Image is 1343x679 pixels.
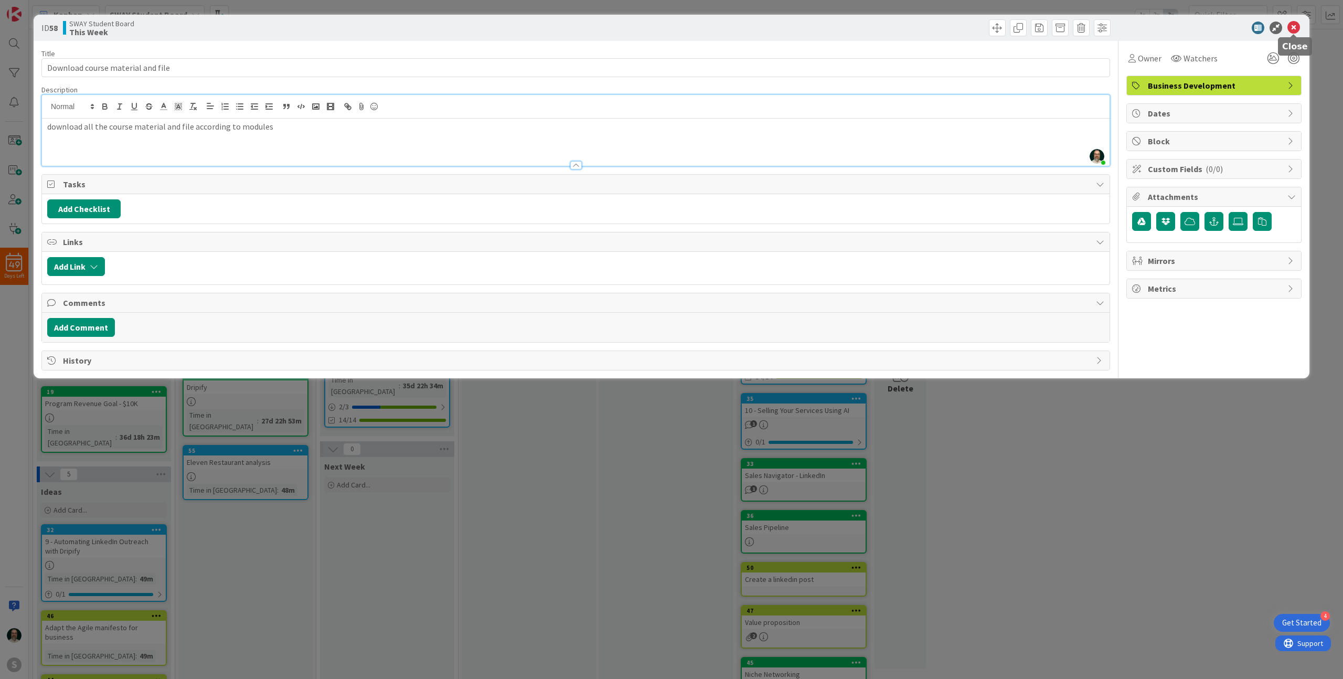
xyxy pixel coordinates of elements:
button: Add Comment [47,318,115,337]
span: Mirrors [1148,254,1282,267]
span: ID [41,22,58,34]
span: Business Development [1148,79,1282,92]
span: Links [63,236,1091,248]
span: Metrics [1148,282,1282,295]
div: Open Get Started checklist, remaining modules: 4 [1274,614,1330,632]
p: download all the course material and file according to modules [47,121,1104,133]
span: Description [41,85,78,94]
img: lnHWbgg1Ejk0LXEbgxa5puaEDdKwcAZd.png [1090,149,1104,164]
span: Block [1148,135,1282,147]
span: Tasks [63,178,1091,190]
b: 58 [49,23,58,33]
b: This Week [69,28,134,36]
span: Support [22,2,48,14]
span: History [63,354,1091,367]
span: Dates [1148,107,1282,120]
span: SWAY Student Board [69,19,134,28]
h5: Close [1282,41,1308,51]
input: type card name here... [41,58,1110,77]
div: Get Started [1282,618,1321,628]
span: Comments [63,296,1091,309]
span: Owner [1138,52,1161,65]
span: Custom Fields [1148,163,1282,175]
label: Title [41,49,55,58]
span: Attachments [1148,190,1282,203]
div: 4 [1320,611,1330,621]
span: Watchers [1184,52,1218,65]
button: Add Link [47,257,105,276]
button: Add Checklist [47,199,121,218]
span: ( 0/0 ) [1206,164,1223,174]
